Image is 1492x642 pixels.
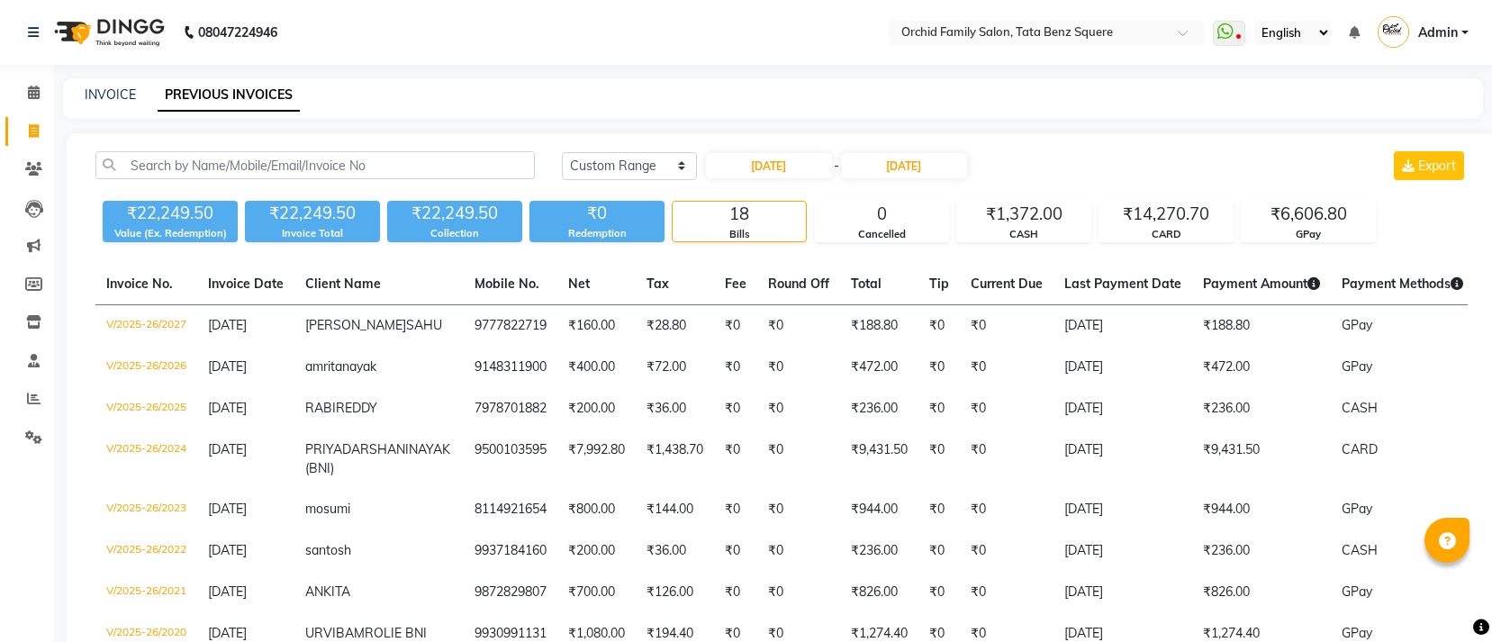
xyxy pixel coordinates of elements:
[840,572,918,613] td: ₹826.00
[840,430,918,489] td: ₹9,431.50
[95,388,197,430] td: V/2025-26/2025
[714,388,757,430] td: ₹0
[464,347,557,388] td: 9148311900
[636,572,714,613] td: ₹126.00
[960,305,1053,348] td: ₹0
[305,501,350,517] span: mosumi
[725,276,746,292] span: Fee
[1342,358,1372,375] span: GPay
[636,530,714,572] td: ₹36.00
[1053,530,1192,572] td: [DATE]
[305,542,351,558] span: santosh
[305,358,342,375] span: amrita
[208,625,247,641] span: [DATE]
[918,388,960,430] td: ₹0
[336,625,427,641] span: BAMROLIE BNI
[673,202,806,227] div: 18
[840,388,918,430] td: ₹236.00
[960,347,1053,388] td: ₹0
[387,201,522,226] div: ₹22,249.50
[757,347,840,388] td: ₹0
[1342,583,1372,600] span: GPay
[464,489,557,530] td: 8114921654
[960,388,1053,430] td: ₹0
[851,276,882,292] span: Total
[1242,227,1375,242] div: GPay
[208,542,247,558] span: [DATE]
[1394,151,1464,180] button: Export
[636,388,714,430] td: ₹36.00
[95,530,197,572] td: V/2025-26/2022
[95,305,197,348] td: V/2025-26/2027
[647,276,669,292] span: Tax
[85,86,136,103] a: INVOICE
[158,79,300,112] a: PREVIOUS INVOICES
[1342,317,1372,333] span: GPay
[1192,572,1331,613] td: ₹826.00
[1192,305,1331,348] td: ₹188.80
[1192,530,1331,572] td: ₹236.00
[529,226,665,241] div: Redemption
[1064,276,1181,292] span: Last Payment Date
[960,489,1053,530] td: ₹0
[1342,441,1378,457] span: CARD
[636,305,714,348] td: ₹28.80
[673,227,806,242] div: Bills
[1342,501,1372,517] span: GPay
[714,347,757,388] td: ₹0
[208,441,247,457] span: [DATE]
[208,276,284,292] span: Invoice Date
[305,583,350,600] span: ANKITA
[95,572,197,613] td: V/2025-26/2021
[1053,572,1192,613] td: [DATE]
[971,276,1043,292] span: Current Due
[957,202,1090,227] div: ₹1,372.00
[714,489,757,530] td: ₹0
[557,430,636,489] td: ₹7,992.80
[464,530,557,572] td: 9937184160
[929,276,949,292] span: Tip
[840,489,918,530] td: ₹944.00
[198,7,277,58] b: 08047224946
[557,388,636,430] td: ₹200.00
[834,157,839,176] span: -
[960,430,1053,489] td: ₹0
[475,276,539,292] span: Mobile No.
[1342,542,1378,558] span: CASH
[840,305,918,348] td: ₹188.80
[1418,23,1458,42] span: Admin
[1192,430,1331,489] td: ₹9,431.50
[840,530,918,572] td: ₹236.00
[464,572,557,613] td: 9872829807
[1342,625,1372,641] span: GPay
[757,305,840,348] td: ₹0
[1192,347,1331,388] td: ₹472.00
[245,226,380,241] div: Invoice Total
[768,276,829,292] span: Round Off
[706,153,832,178] input: Start Date
[636,430,714,489] td: ₹1,438.70
[305,317,406,333] span: [PERSON_NAME]
[1053,388,1192,430] td: [DATE]
[1053,347,1192,388] td: [DATE]
[815,202,948,227] div: 0
[95,489,197,530] td: V/2025-26/2023
[918,430,960,489] td: ₹0
[714,530,757,572] td: ₹0
[464,388,557,430] td: 7978701882
[46,7,169,58] img: logo
[557,305,636,348] td: ₹160.00
[208,400,247,416] span: [DATE]
[815,227,948,242] div: Cancelled
[1342,400,1378,416] span: CASH
[245,201,380,226] div: ₹22,249.50
[557,572,636,613] td: ₹700.00
[557,530,636,572] td: ₹200.00
[918,530,960,572] td: ₹0
[1203,276,1320,292] span: Payment Amount
[1053,430,1192,489] td: [DATE]
[106,276,173,292] span: Invoice No.
[918,305,960,348] td: ₹0
[406,317,442,333] span: SAHU
[757,572,840,613] td: ₹0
